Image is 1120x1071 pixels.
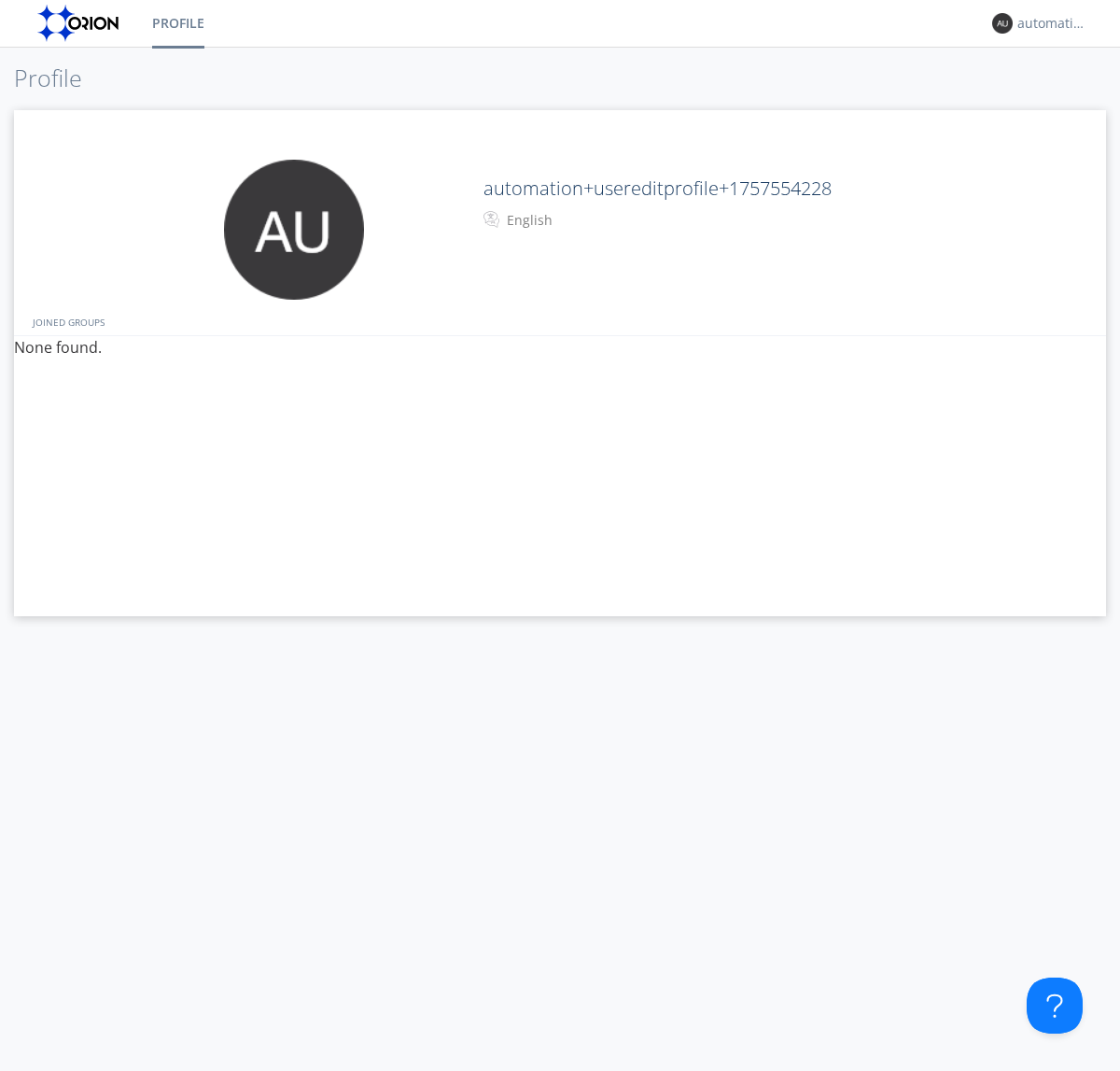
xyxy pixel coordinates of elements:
div: English [507,211,663,230]
div: JOINED GROUPS [28,308,1101,335]
h2: automation+usereditprofile+1757554228 [483,178,1001,199]
div: automation+usereditprofile+1757554228 [1017,14,1087,33]
img: In groups with Translation enabled, your messages will be automatically translated to and from th... [483,208,502,231]
p: None found. [14,336,1106,360]
img: 373638.png [992,13,1013,34]
img: orion-labs-logo.svg [37,5,124,42]
iframe: Toggle Customer Support [1027,978,1083,1034]
img: 373638.png [224,160,364,300]
h1: Profile [14,65,1106,92]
